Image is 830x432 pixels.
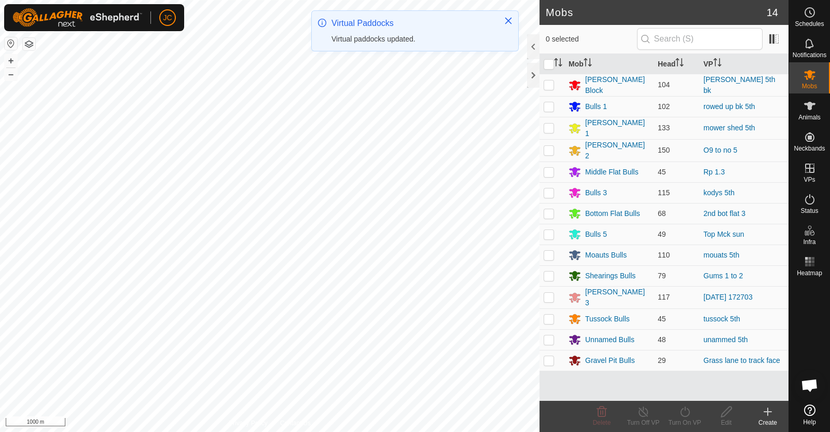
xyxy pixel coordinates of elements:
span: Neckbands [794,145,825,152]
a: unammed 5th [703,335,748,344]
div: Bottom Flat Bulls [585,208,640,219]
div: Middle Flat Bulls [585,167,639,178]
span: JC [163,12,172,23]
input: Search (S) [637,28,763,50]
h2: Mobs [546,6,767,19]
span: Help [803,419,816,425]
button: Map Layers [23,38,35,50]
div: [PERSON_NAME] 2 [585,140,649,161]
span: 133 [658,124,670,132]
p-sorticon: Activate to sort [713,60,722,68]
a: Gums 1 to 2 [703,272,743,280]
button: + [5,55,17,67]
div: Unnamed Bulls [585,334,634,345]
span: VPs [804,177,815,183]
div: Moauts Bulls [585,250,627,261]
a: 2nd bot flat 3 [703,209,745,218]
span: 79 [658,272,666,280]
div: Turn On VP [664,418,706,427]
a: Top Mck sun [703,230,744,238]
span: Heatmap [797,270,822,276]
span: Animals [798,114,821,120]
button: Close [501,14,516,28]
th: Head [654,54,699,74]
span: 150 [658,146,670,154]
a: mower shed 5th [703,124,755,132]
a: Help [789,400,830,429]
a: tussock 5th [703,315,740,323]
span: 110 [658,251,670,259]
span: 117 [658,293,670,301]
div: Shearings Bulls [585,271,635,281]
button: Reset Map [5,37,17,50]
p-sorticon: Activate to sort [554,60,562,68]
a: [DATE] 172703 [703,293,753,301]
div: Edit [706,418,747,427]
span: 14 [767,5,778,20]
button: – [5,68,17,80]
div: [PERSON_NAME] Block [585,74,649,96]
span: Mobs [802,83,817,89]
span: 102 [658,102,670,111]
span: 104 [658,80,670,89]
div: Bulls 1 [585,101,607,112]
div: Gravel Pit Bulls [585,355,635,366]
div: Virtual Paddocks [331,17,493,30]
p-sorticon: Activate to sort [584,60,592,68]
div: Open chat [794,370,825,401]
a: Privacy Policy [229,419,268,428]
a: Rp 1.3 [703,168,725,176]
span: 48 [658,335,666,344]
div: Virtual paddocks updated. [331,34,493,45]
span: 49 [658,230,666,238]
a: [PERSON_NAME] 5th bk [703,75,776,95]
span: Notifications [793,52,826,58]
div: Bulls 3 [585,187,607,198]
a: rowed up bk 5th [703,102,755,111]
span: 115 [658,188,670,197]
span: 0 selected [546,34,637,45]
span: 45 [658,315,666,323]
span: Schedules [795,21,824,27]
span: Infra [803,239,815,245]
a: O9 to no 5 [703,146,737,154]
div: Turn Off VP [622,418,664,427]
th: VP [699,54,789,74]
div: [PERSON_NAME] 1 [585,117,649,139]
a: Grass lane to track face [703,356,780,365]
p-sorticon: Activate to sort [675,60,684,68]
div: [PERSON_NAME] 3 [585,287,649,308]
th: Mob [564,54,654,74]
a: kodys 5th [703,188,735,197]
div: Create [747,418,789,427]
span: 45 [658,168,666,176]
span: 68 [658,209,666,218]
a: Contact Us [280,419,311,428]
a: mouats 5th [703,251,739,259]
span: 29 [658,356,666,365]
img: Gallagher Logo [12,8,142,27]
div: Tussock Bulls [585,314,630,325]
span: Delete [593,419,611,426]
div: Bulls 5 [585,229,607,240]
span: Status [800,208,818,214]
